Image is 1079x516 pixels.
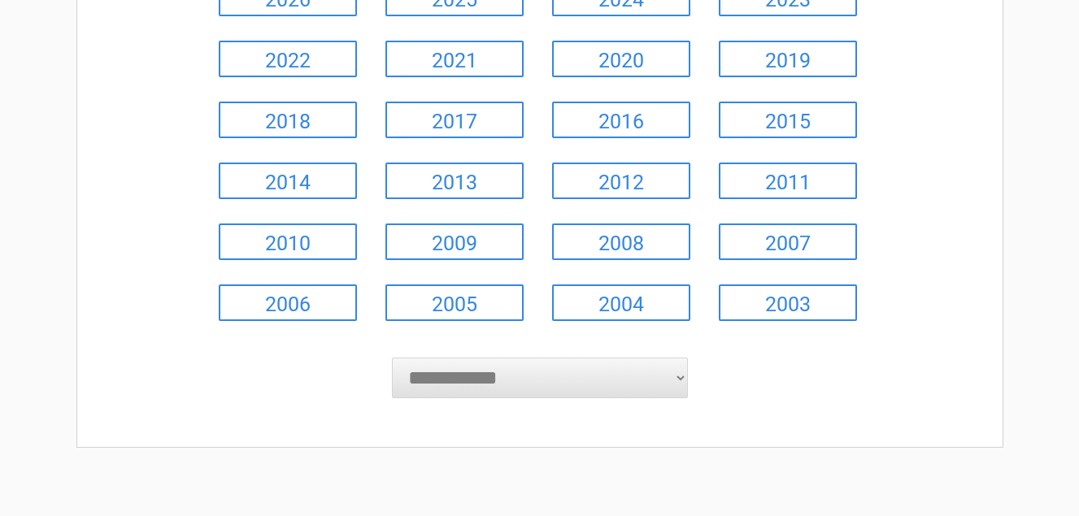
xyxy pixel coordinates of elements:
[719,41,857,77] a: 2019
[385,223,524,260] a: 2009
[719,102,857,138] a: 2015
[219,284,357,321] a: 2006
[552,223,690,260] a: 2008
[385,102,524,138] a: 2017
[719,223,857,260] a: 2007
[719,163,857,199] a: 2011
[552,41,690,77] a: 2020
[219,163,357,199] a: 2014
[219,41,357,77] a: 2022
[552,163,690,199] a: 2012
[385,284,524,321] a: 2005
[385,41,524,77] a: 2021
[219,223,357,260] a: 2010
[552,284,690,321] a: 2004
[219,102,357,138] a: 2018
[552,102,690,138] a: 2016
[719,284,857,321] a: 2003
[385,163,524,199] a: 2013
